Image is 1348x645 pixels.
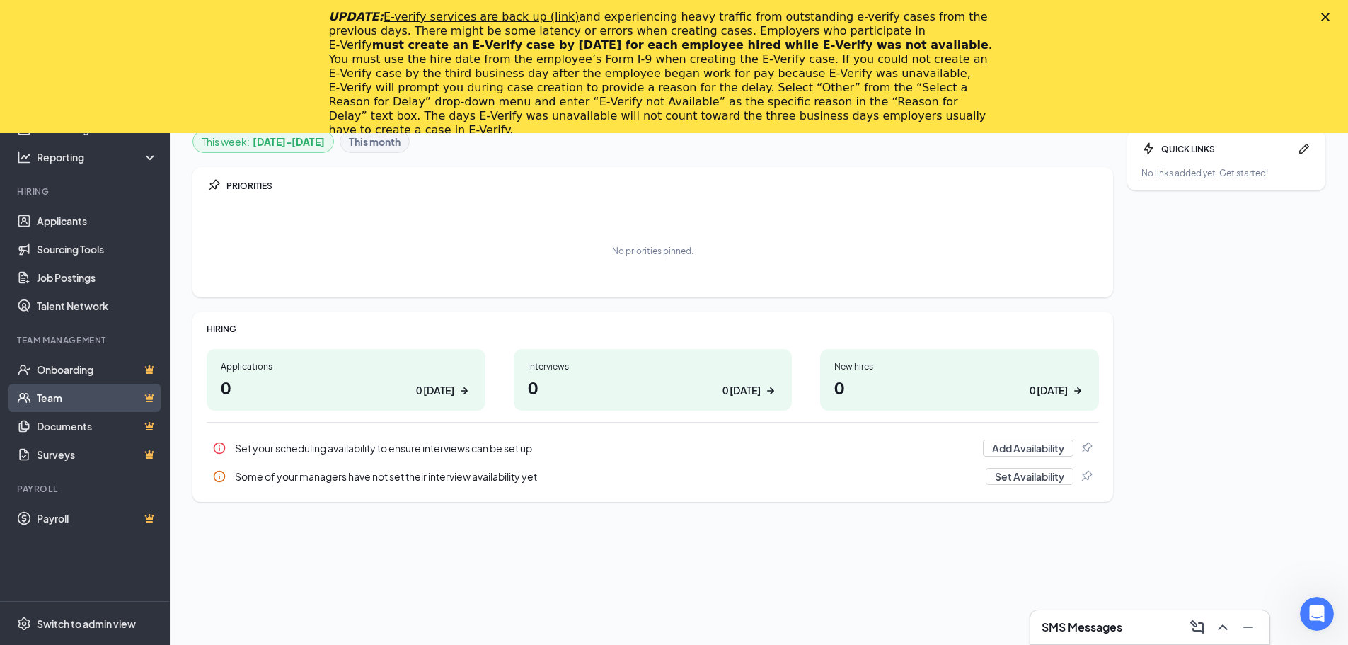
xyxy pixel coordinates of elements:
svg: ArrowRight [1071,384,1085,398]
a: PayrollCrown [37,504,158,532]
button: ChevronUp [1210,616,1233,639]
svg: Settings [17,617,31,631]
h1: 0 [528,375,778,399]
a: Job Postings [37,263,158,292]
b: [DATE] - [DATE] [253,134,325,149]
i: UPDATE: [329,10,580,23]
button: ComposeMessage [1185,616,1207,639]
a: InfoSome of your managers have not set their interview availability yetSet AvailabilityPin [207,462,1099,491]
svg: ArrowRight [457,384,471,398]
div: Close [1321,13,1335,21]
div: No links added yet. Get started! [1141,167,1311,179]
div: Interviews [528,360,778,372]
div: Some of your managers have not set their interview availability yet [235,469,977,484]
button: Minimize [1235,616,1258,639]
a: SurveysCrown [37,440,158,469]
a: Sourcing Tools [37,235,158,263]
svg: Pin [207,178,221,193]
a: DocumentsCrown [37,412,158,440]
svg: Pin [1079,441,1093,455]
div: Payroll [17,483,155,495]
a: Interviews00 [DATE]ArrowRight [514,349,793,411]
button: Add Availability [983,440,1073,457]
svg: ComposeMessage [1189,619,1206,636]
div: Applications [221,360,471,372]
div: and experiencing heavy traffic from outstanding e-verify cases from the previous days. There migh... [329,10,997,137]
svg: Analysis [17,150,31,164]
b: must create an E‑Verify case by [DATE] for each employee hired while E‑Verify was not available [372,38,989,52]
b: This month [349,134,401,149]
div: Hiring [17,185,155,198]
a: E-verify services are back up (link) [384,10,580,23]
a: InfoSet your scheduling availability to ensure interviews can be set upAdd AvailabilityPin [207,434,1099,462]
a: Applicants [37,207,158,235]
div: 0 [DATE] [722,383,761,398]
iframe: Intercom live chat [1300,597,1334,631]
div: This week : [202,134,325,149]
svg: ChevronUp [1214,619,1231,636]
svg: Bolt [1141,142,1156,156]
div: Team Management [17,334,155,346]
svg: Pen [1297,142,1311,156]
h1: 0 [834,375,1085,399]
svg: ArrowRight [764,384,778,398]
div: 0 [DATE] [1030,383,1068,398]
div: No priorities pinned. [612,245,693,257]
button: Set Availability [986,468,1073,485]
div: QUICK LINKS [1161,143,1291,155]
div: HIRING [207,323,1099,335]
a: Applications00 [DATE]ArrowRight [207,349,485,411]
div: Switch to admin view [37,617,136,631]
a: Talent Network [37,292,158,320]
div: PRIORITIES [226,180,1099,192]
a: OnboardingCrown [37,355,158,384]
div: 0 [DATE] [416,383,454,398]
svg: Info [212,469,226,484]
div: Some of your managers have not set their interview availability yet [207,462,1099,491]
div: New hires [834,360,1085,372]
a: New hires00 [DATE]ArrowRight [820,349,1099,411]
div: Set your scheduling availability to ensure interviews can be set up [207,434,1099,462]
div: Set your scheduling availability to ensure interviews can be set up [235,441,974,455]
svg: Pin [1079,469,1093,484]
svg: Minimize [1240,619,1257,636]
div: Reporting [37,150,159,164]
svg: Info [212,441,226,455]
h1: 0 [221,375,471,399]
a: TeamCrown [37,384,158,412]
h3: SMS Messages [1042,620,1122,635]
